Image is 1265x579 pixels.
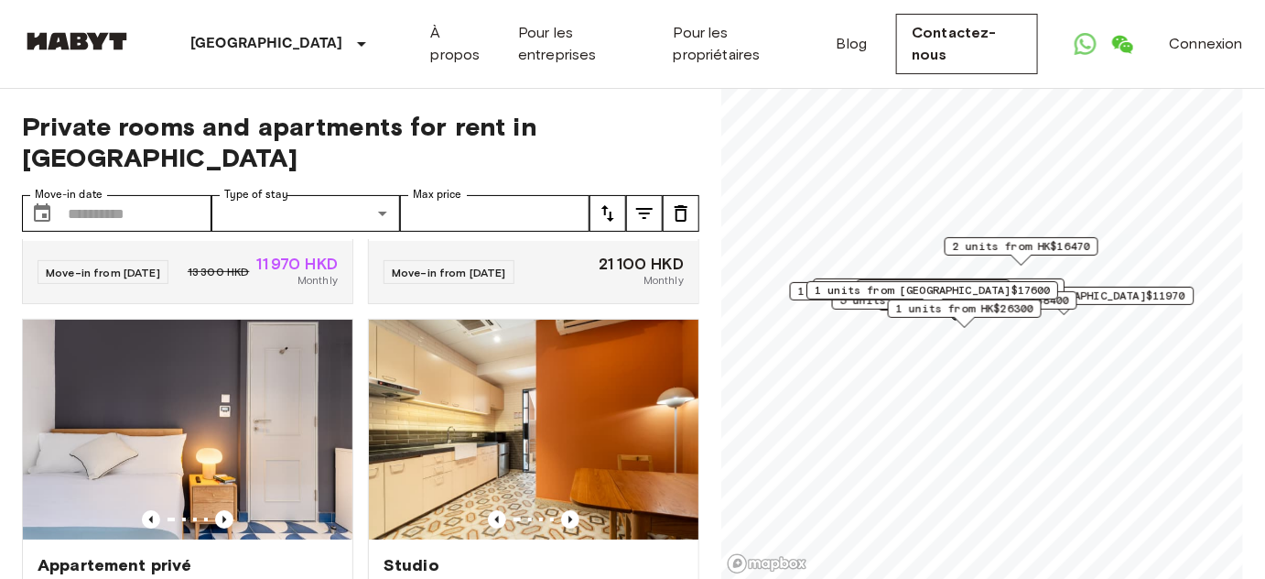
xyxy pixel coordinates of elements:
[1170,33,1243,55] a: Connexion
[840,292,1069,309] span: 5 units from [GEOGRAPHIC_DATA]$8400
[22,32,132,50] img: Habyt
[944,288,1186,304] span: 12 units from [GEOGRAPHIC_DATA]$11970
[674,22,807,66] a: Pour les propriétaires
[190,33,343,55] p: [GEOGRAPHIC_DATA]
[1067,26,1104,62] a: Open WhatsApp
[1104,26,1141,62] a: Open WeChat
[813,279,1065,307] div: Map marker
[142,510,160,529] button: Previous image
[215,510,233,529] button: Previous image
[22,111,699,173] span: Private rooms and apartments for rent in [GEOGRAPHIC_DATA]
[865,280,1002,297] span: 1 units from HK$10170
[35,187,103,202] label: Move-in date
[518,22,644,66] a: Pour les entreprises
[832,291,1077,320] div: Map marker
[837,33,868,55] a: Blog
[896,300,1033,317] span: 1 units from HK$26300
[369,320,698,540] img: Marketing picture of unit HK-01-058-001-001
[896,14,1037,74] a: Contactez-nous
[413,187,462,202] label: Max price
[945,237,1098,266] div: Map marker
[663,195,699,232] button: tune
[23,320,352,540] img: Marketing picture of unit HK-01-055-003-001
[626,195,663,232] button: tune
[224,187,288,202] label: Type of stay
[256,256,338,272] span: 11 970 HKD
[953,238,1090,255] span: 2 units from HK$16470
[488,510,506,529] button: Previous image
[857,279,1011,308] div: Map marker
[46,266,160,279] span: Move-in from [DATE]
[561,510,579,529] button: Previous image
[798,283,1027,300] span: 1 units from [GEOGRAPHIC_DATA]$8520
[815,282,1050,299] span: 1 units from [GEOGRAPHIC_DATA]$17600
[806,281,1058,310] div: Map marker
[38,554,192,576] span: Appartement privé
[188,264,250,280] span: 13 300 HKD
[790,282,1035,311] div: Map marker
[727,553,807,574] a: Mapbox logo
[24,195,60,232] button: Choose date
[643,272,684,289] span: Monthly
[888,300,1042,328] div: Map marker
[431,22,489,66] a: À propos
[392,266,506,279] span: Move-in from [DATE]
[589,195,626,232] button: tune
[384,554,439,576] span: Studio
[599,256,684,272] span: 21 100 HKD
[297,272,338,289] span: Monthly
[821,279,1056,296] span: 2 units from [GEOGRAPHIC_DATA]$16000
